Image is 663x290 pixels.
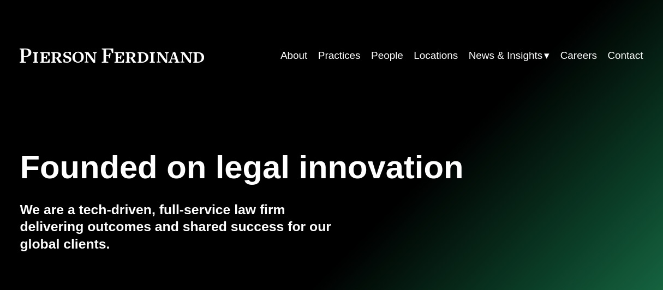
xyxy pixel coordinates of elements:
a: folder dropdown [469,46,550,67]
a: Practices [318,46,361,67]
a: Contact [607,46,643,67]
h1: Founded on legal innovation [20,149,539,186]
a: About [280,46,307,67]
span: News & Insights [469,46,543,65]
a: Careers [560,46,597,67]
a: People [371,46,403,67]
a: Locations [414,46,458,67]
h4: We are a tech-driven, full-service law firm delivering outcomes and shared success for our global... [20,201,331,252]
